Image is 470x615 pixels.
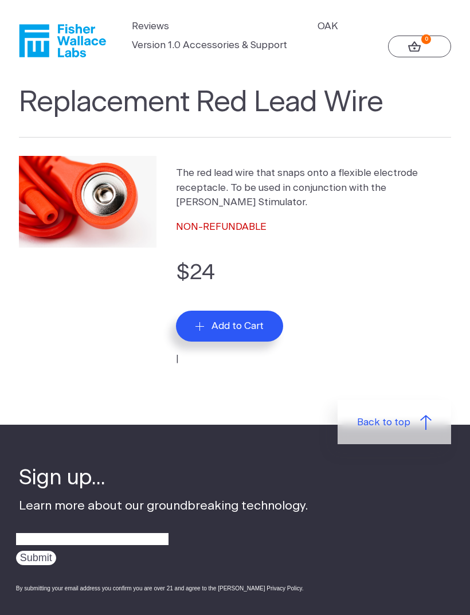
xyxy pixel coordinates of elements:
strong: 0 [421,34,431,44]
a: Reviews [132,19,169,34]
h4: Sign up... [19,464,308,492]
span: Back to top [357,415,410,430]
div: By submitting your email address you confirm you are over 21 and agree to the [PERSON_NAME] Priva... [16,584,308,593]
a: Version 1.0 Accessories & Support [132,38,287,53]
form: | [176,256,451,366]
input: Submit [16,551,56,565]
div: Learn more about our groundbreaking technology. [19,464,308,602]
button: Add to Cart [176,311,283,342]
span: Add to Cart [211,320,264,332]
p: $24 [176,256,451,289]
h1: Replacement Red Lead Wire [19,86,451,138]
img: Replacement Red Lead Wire [19,156,156,248]
a: Back to top [338,400,451,444]
p: The red lead wire that snaps onto a flexible electrode receptacle. To be used in conjunction with... [176,166,451,210]
span: NON-REFUNDABLE [176,222,267,232]
a: Fisher Wallace [19,24,106,57]
a: 0 [388,36,451,57]
a: OAK [318,19,338,34]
